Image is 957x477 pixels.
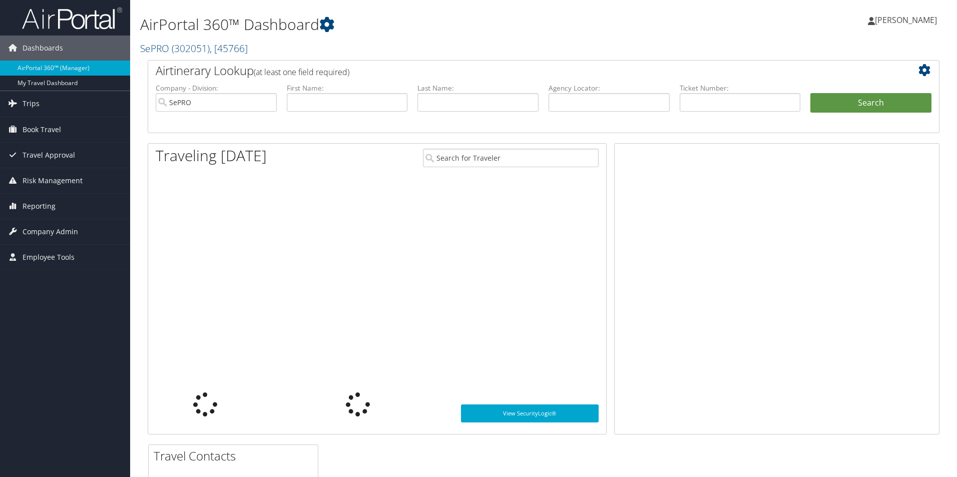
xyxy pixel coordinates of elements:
[868,5,947,35] a: [PERSON_NAME]
[23,194,56,219] span: Reporting
[423,149,599,167] input: Search for Traveler
[23,143,75,168] span: Travel Approval
[23,219,78,244] span: Company Admin
[23,245,75,270] span: Employee Tools
[23,168,83,193] span: Risk Management
[810,93,931,113] button: Search
[140,14,678,35] h1: AirPortal 360™ Dashboard
[875,15,937,26] span: [PERSON_NAME]
[680,83,801,93] label: Ticket Number:
[210,42,248,55] span: , [ 45766 ]
[22,7,122,30] img: airportal-logo.png
[417,83,539,93] label: Last Name:
[549,83,670,93] label: Agency Locator:
[287,83,408,93] label: First Name:
[23,117,61,142] span: Book Travel
[140,42,248,55] a: SePRO
[156,62,865,79] h2: Airtinerary Lookup
[156,145,267,166] h1: Traveling [DATE]
[23,36,63,61] span: Dashboards
[156,83,277,93] label: Company - Division:
[154,447,318,464] h2: Travel Contacts
[461,404,599,422] a: View SecurityLogic®
[172,42,210,55] span: ( 302051 )
[23,91,40,116] span: Trips
[254,67,349,78] span: (at least one field required)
